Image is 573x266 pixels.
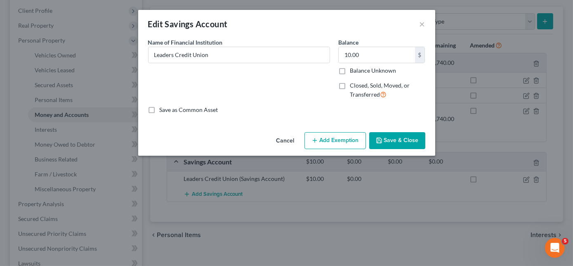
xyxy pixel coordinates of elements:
[369,132,425,150] button: Save & Close
[339,47,415,63] input: 0.00
[270,133,301,150] button: Cancel
[562,238,568,245] span: 5
[338,38,358,47] label: Balance
[350,82,410,98] span: Closed, Sold, Moved, or Transferred
[148,18,228,30] div: Edit Savings Account
[350,66,396,75] label: Balance Unknown
[415,47,425,63] div: $
[149,47,330,63] input: Enter name...
[545,238,565,258] iframe: Intercom live chat
[160,106,218,114] label: Save as Common Asset
[148,39,223,46] span: Name of Financial Institution
[304,132,366,150] button: Add Exemption
[420,19,425,29] button: ×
